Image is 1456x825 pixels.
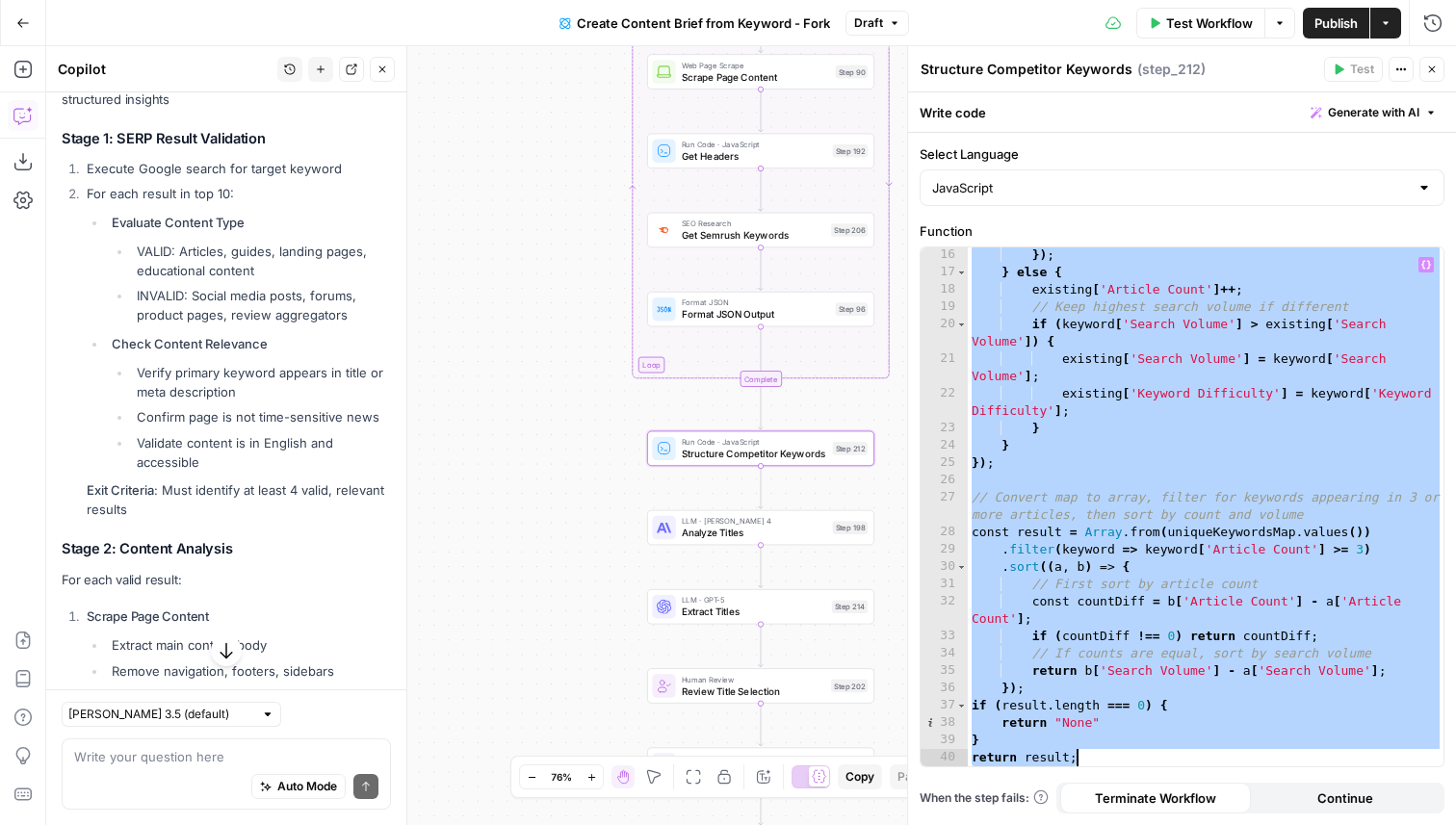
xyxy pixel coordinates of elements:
[921,558,968,576] div: 30
[759,466,764,508] g: Edge from step_212 to step_198
[1324,57,1383,82] button: Test
[759,387,764,429] g: Edge from step_89-iteration-end to step_212
[921,489,968,524] div: 27
[682,447,827,461] span: Structure Competitor Keywords
[838,764,882,789] button: Copy
[921,576,968,593] div: 31
[647,371,874,387] div: Complete
[682,515,827,527] span: LLM · [PERSON_NAME] 4
[921,437,968,454] div: 24
[1137,60,1206,79] span: ( step_212 )
[956,264,967,281] span: Toggle code folding, rows 17 through 24
[132,242,391,280] li: VALID: Articles, guides, landing pages, educational content
[682,594,826,606] span: LLM · GPT-5
[921,385,968,420] div: 22
[833,144,869,158] div: Step 192
[1095,788,1216,808] span: Terminate Workflow
[921,298,968,316] div: 19
[833,521,869,534] div: Step 198
[682,60,830,71] span: Web Page Scrape
[845,11,909,36] button: Draft
[682,526,827,540] span: Analyze Titles
[921,541,968,558] div: 29
[956,316,967,333] span: Toggle code folding, rows 20 through 23
[62,570,391,590] p: For each valid result:
[82,159,391,178] li: Execute Google search for target keyword
[921,264,968,281] div: 17
[87,482,154,498] strong: Exit Criteria
[647,431,874,467] div: Run Code · JavaScriptStructure Competitor KeywordsStep 212
[682,683,825,698] span: Review Title Selection
[921,732,968,749] div: 39
[68,705,253,724] input: Claude Sonnet 3.5 (default)
[1136,8,1264,39] button: Test Workflow
[647,213,874,248] div: SEO ResearchGet Semrush KeywordsStep 206
[1166,13,1253,33] span: Test Workflow
[1303,100,1444,125] button: Generate with AI
[132,407,391,426] li: Confirm page is not time-sensitive news
[740,371,781,387] div: Complete
[112,336,268,351] strong: Check Content Relevance
[682,605,826,619] span: Extract Titles
[921,714,968,732] div: 38
[682,69,830,84] span: Scrape Page Content
[657,223,671,236] img: ey5lt04xp3nqzrimtu8q5fsyor3u
[759,625,764,667] g: Edge from step_214 to step_202
[759,783,764,825] g: Edge from step_218 to step_197
[58,60,272,79] div: Copilot
[759,168,764,211] g: Edge from step_192 to step_206
[833,442,869,455] div: Step 212
[682,148,827,163] span: Get Headers
[548,8,842,39] button: Create Content Brief from Keyword - Fork
[682,296,830,308] span: Format JSON
[854,14,883,32] span: Draft
[87,608,209,624] strong: Scrape Page Content
[1251,783,1442,813] button: Continue
[577,13,830,33] span: Create Content Brief from Keyword - Fork
[845,768,874,786] span: Copy
[647,292,874,327] div: Format JSONFormat JSON OutputStep 96
[107,635,391,655] li: Extract main content body
[682,228,825,243] span: Get Semrush Keywords
[277,778,337,795] span: Auto Mode
[62,130,391,148] h3: Stage 1: SERP Result Validation
[682,753,827,764] span: LLM · Perplexity Sonar Pro
[908,92,1456,132] div: Write code
[1350,61,1374,78] span: Test
[251,774,346,799] button: Auto Mode
[551,769,572,785] span: 76%
[647,54,874,90] div: Web Page ScrapeScrape Page ContentStep 90
[921,714,938,732] span: Info, read annotations row 38
[1314,13,1358,33] span: Publish
[920,789,1049,807] a: When the step fails:
[921,662,968,680] div: 35
[647,668,874,704] div: Human ReviewReview Title SelectionStep 202
[921,281,968,298] div: 18
[920,144,1444,164] label: Select Language
[647,747,874,783] div: LLM · Perplexity Sonar ProPerplexity ResearchStep 218
[921,593,968,628] div: 32
[831,223,868,237] div: Step 206
[647,134,874,169] div: Run Code · JavaScriptGet HeadersStep 192
[921,749,968,766] div: 40
[836,302,868,316] div: Step 96
[759,90,764,132] g: Edge from step_90 to step_192
[921,246,968,264] div: 16
[132,286,391,324] li: INVALID: Social media posts, forums, product pages, review aggregators
[132,363,391,401] li: Verify primary keyword appears in title or meta description
[956,697,967,714] span: Toggle code folding, rows 37 through 39
[921,524,968,541] div: 28
[1317,788,1373,808] span: Continue
[921,420,968,437] div: 23
[682,218,825,229] span: SEO Research
[112,215,245,230] strong: Evaluate Content Type
[921,697,968,714] div: 37
[1328,104,1419,121] span: Generate with AI
[1303,8,1369,39] button: Publish
[921,454,968,472] div: 25
[682,307,830,322] span: Format JSON Output
[647,510,874,546] div: LLM · [PERSON_NAME] 4Analyze TitlesStep 198
[682,436,827,448] span: Run Code · JavaScript
[836,65,868,79] div: Step 90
